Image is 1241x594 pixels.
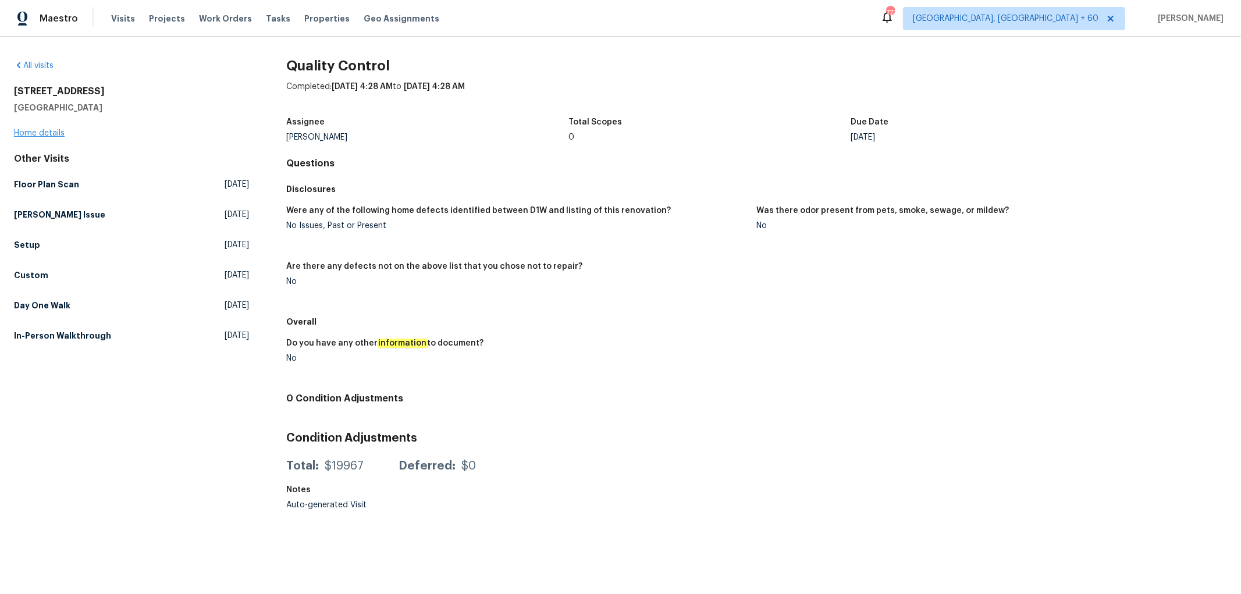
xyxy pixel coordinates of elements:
span: [DATE] [225,300,249,311]
a: Day One Walk[DATE] [14,295,249,316]
div: [PERSON_NAME] [286,133,568,141]
span: Tasks [266,15,290,23]
h5: Overall [286,316,1227,328]
h5: [PERSON_NAME] Issue [14,209,105,220]
h5: Notes [286,486,311,494]
div: 0 [568,133,851,141]
h5: Due Date [851,118,888,126]
span: [DATE] 4:28 AM [404,83,465,91]
div: [DATE] [851,133,1133,141]
span: Maestro [40,13,78,24]
div: No Issues, Past or Present [286,222,747,230]
span: Visits [111,13,135,24]
span: [PERSON_NAME] [1153,13,1224,24]
span: [DATE] [225,239,249,251]
span: [DATE] [225,330,249,342]
h5: [GEOGRAPHIC_DATA] [14,102,249,113]
div: No [757,222,1218,230]
span: [DATE] [225,209,249,220]
div: Auto-generated Visit [286,501,568,509]
div: Total: [286,460,319,472]
span: [DATE] [225,269,249,281]
a: [PERSON_NAME] Issue[DATE] [14,204,249,225]
h5: Custom [14,269,48,281]
h2: [STREET_ADDRESS] [14,86,249,97]
h5: Were any of the following home defects identified between D1W and listing of this renovation? [286,207,671,215]
div: $0 [461,460,476,472]
a: In-Person Walkthrough[DATE] [14,325,249,346]
h2: Quality Control [286,60,1227,72]
a: Home details [14,129,65,137]
div: $19967 [325,460,364,472]
span: Geo Assignments [364,13,439,24]
h4: 0 Condition Adjustments [286,393,1227,404]
div: No [286,354,747,362]
h4: Questions [286,158,1227,169]
h5: In-Person Walkthrough [14,330,111,342]
div: No [286,278,747,286]
h5: Assignee [286,118,325,126]
h5: Are there any defects not on the above list that you chose not to repair? [286,262,582,271]
span: Work Orders [199,13,252,24]
span: [DATE] [225,179,249,190]
h5: Do you have any other to document? [286,339,483,347]
h5: Setup [14,239,40,251]
h5: Total Scopes [568,118,622,126]
span: Properties [304,13,350,24]
h5: Disclosures [286,183,1227,195]
h5: Was there odor present from pets, smoke, sewage, or mildew? [757,207,1009,215]
a: Custom[DATE] [14,265,249,286]
h5: Day One Walk [14,300,70,311]
a: Setup[DATE] [14,234,249,255]
span: [DATE] 4:28 AM [332,83,393,91]
em: information [378,339,427,348]
div: Completed: to [286,81,1227,111]
h5: Floor Plan Scan [14,179,79,190]
a: Floor Plan Scan[DATE] [14,174,249,195]
span: Projects [149,13,185,24]
a: All visits [14,62,54,70]
span: [GEOGRAPHIC_DATA], [GEOGRAPHIC_DATA] + 60 [913,13,1098,24]
h3: Condition Adjustments [286,432,1227,444]
div: Deferred: [399,460,456,472]
div: Other Visits [14,153,249,165]
div: 777 [886,7,894,19]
